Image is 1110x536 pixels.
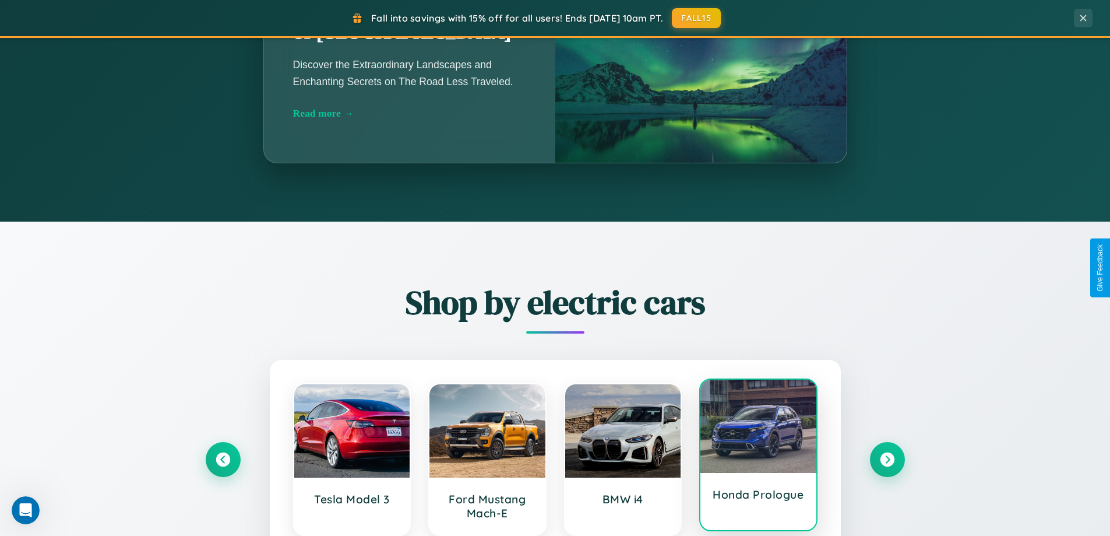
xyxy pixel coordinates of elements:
[206,280,905,325] h2: Shop by electric cars
[371,12,663,24] span: Fall into savings with 15% off for all users! Ends [DATE] 10am PT.
[293,57,526,89] p: Discover the Extraordinary Landscapes and Enchanting Secrets on The Road Less Traveled.
[1096,244,1104,292] div: Give Feedback
[306,492,399,506] h3: Tesla Model 3
[12,496,40,524] iframe: Intercom live chat
[441,492,534,520] h3: Ford Mustang Mach-E
[293,107,526,120] div: Read more →
[712,488,805,502] h3: Honda Prologue
[577,492,669,506] h3: BMW i4
[672,8,721,28] button: FALL15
